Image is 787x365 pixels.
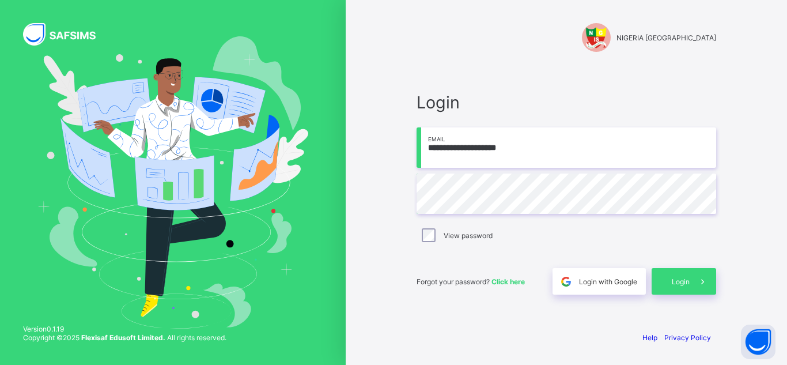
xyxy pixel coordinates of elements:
[23,333,226,342] span: Copyright © 2025 All rights reserved.
[559,275,573,288] img: google.396cfc9801f0270233282035f929180a.svg
[81,333,165,342] strong: Flexisaf Edusoft Limited.
[23,325,226,333] span: Version 0.1.19
[642,333,657,342] a: Help
[616,33,716,42] span: NIGERIA [GEOGRAPHIC_DATA]
[444,231,493,240] label: View password
[664,333,711,342] a: Privacy Policy
[23,23,109,46] img: SAFSIMS Logo
[37,36,309,328] img: Hero Image
[491,277,525,286] a: Click here
[672,277,690,286] span: Login
[417,92,716,112] span: Login
[741,325,775,359] button: Open asap
[579,277,637,286] span: Login with Google
[417,277,525,286] span: Forgot your password?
